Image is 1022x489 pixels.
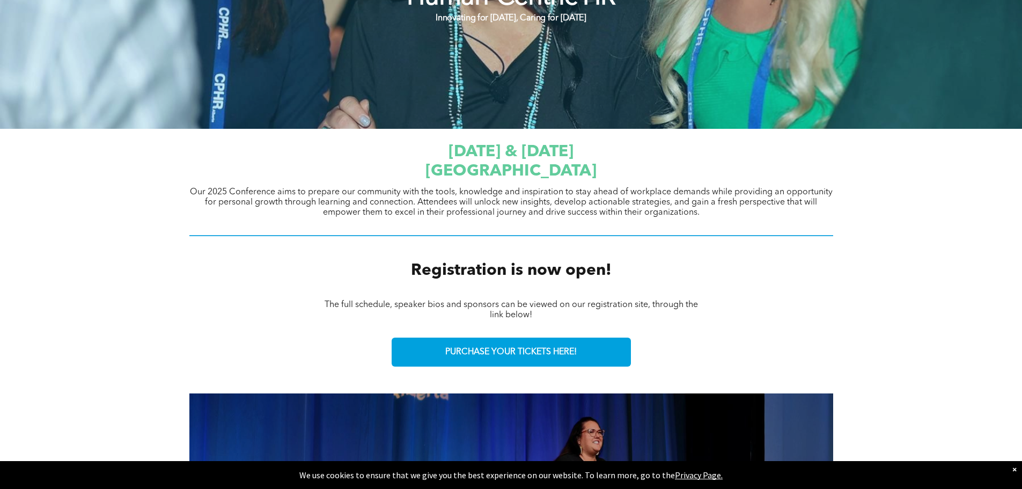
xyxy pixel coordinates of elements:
[445,347,577,357] span: PURCHASE YOUR TICKETS HERE!
[1012,464,1017,475] div: Dismiss notification
[436,14,586,23] strong: Innovating for [DATE], Caring for [DATE]
[190,188,833,217] span: Our 2025 Conference aims to prepare our community with the tools, knowledge and inspiration to st...
[325,301,698,319] span: The full schedule, speaker bios and sponsors can be viewed on our registration site, through the ...
[392,338,631,367] a: PURCHASE YOUR TICKETS HERE!
[448,144,574,160] span: [DATE] & [DATE]
[425,163,597,179] span: [GEOGRAPHIC_DATA]
[675,470,723,480] a: Privacy Page.
[411,262,612,279] span: Registration is now open!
